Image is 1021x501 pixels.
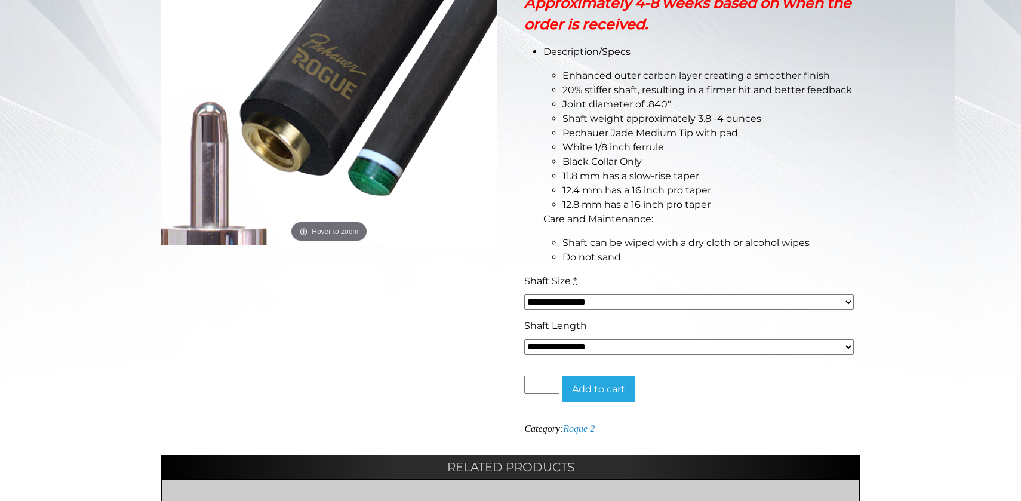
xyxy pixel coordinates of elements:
input: Product quantity [524,376,559,394]
span: White 1/8 inch ferrule [562,142,664,153]
span: Joint diameter of .840″ [562,99,671,110]
span: Shaft Length [524,320,587,331]
h2: Related products [161,455,860,479]
span: Care and Maintenance: [543,213,653,225]
span: Shaft can be wiped with a dry cloth or alcohol wipes [562,237,810,248]
span: Shaft weight approximately 3.8 -4 ounces [562,113,761,124]
abbr: required [573,275,577,287]
span: 12.8 mm has a 16 inch pro taper [562,199,711,210]
span: 11.8 mm has a slow-rise taper [562,170,699,182]
span: 12.4 mm has a 16 inch pro taper [562,185,711,196]
a: Rogue 2 [563,423,595,434]
span: Black Collar Only [562,156,642,167]
span: Pechauer Jade Medium Tip with pad [562,127,738,139]
span: Do not sand [562,251,621,263]
span: Enhanced outer carbon layer creating a smoother finish [562,70,830,81]
span: Description/Specs [543,46,631,57]
span: Shaft Size [524,275,571,287]
span: Category: [524,423,595,434]
button: Add to cart [562,376,635,403]
span: 20% stiffer shaft, resulting in a firmer hit and better feedback [562,84,852,96]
